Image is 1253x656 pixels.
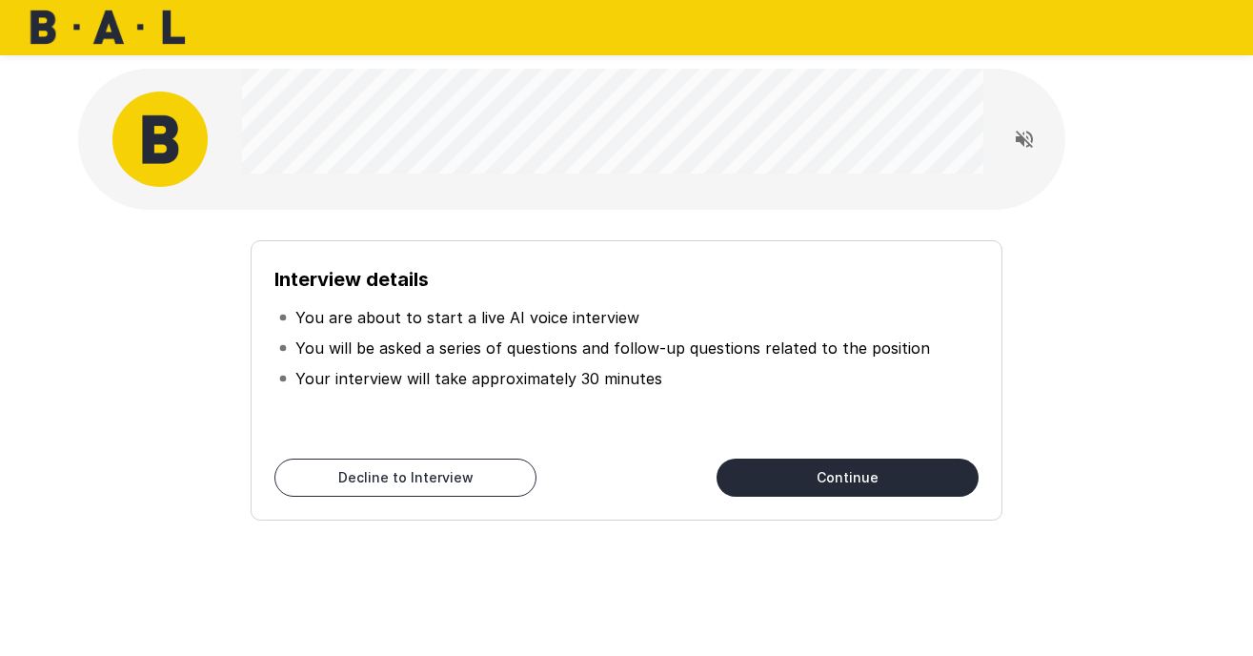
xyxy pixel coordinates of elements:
button: Continue [717,459,979,497]
p: Your interview will take approximately 30 minutes [295,367,662,390]
img: bal_avatar.png [112,92,208,187]
p: You are about to start a live AI voice interview [295,306,639,329]
button: Read questions aloud [1005,120,1043,158]
p: You will be asked a series of questions and follow-up questions related to the position [295,337,930,359]
button: Decline to Interview [274,459,536,497]
b: Interview details [274,268,429,291]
